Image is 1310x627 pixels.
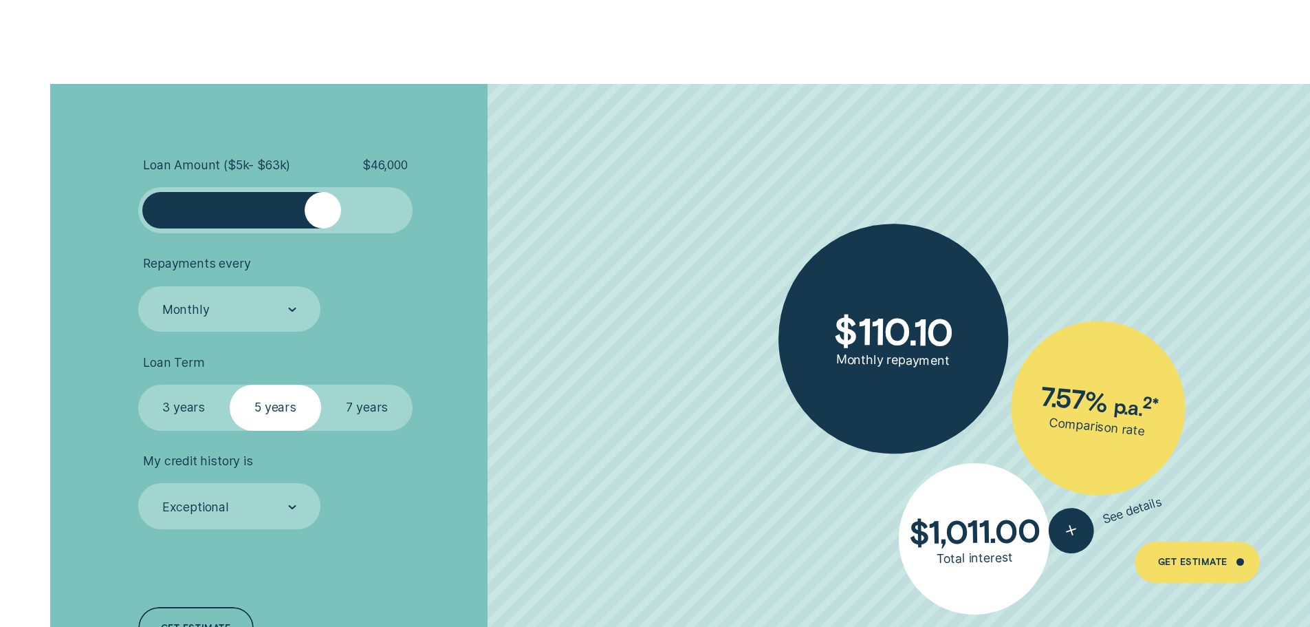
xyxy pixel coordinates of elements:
button: See details [1042,480,1168,560]
div: Monthly [162,302,210,317]
span: $ 46,000 [362,158,408,173]
div: Exceptional [162,500,229,515]
span: See details [1101,494,1164,527]
span: Loan Amount ( $5k - $63k ) [143,158,290,173]
a: Get Estimate [1135,542,1259,583]
span: Loan Term [143,355,204,370]
label: 7 years [321,385,413,431]
span: Repayments every [143,256,250,271]
label: 5 years [230,385,321,431]
span: My credit history is [143,454,252,469]
label: 3 years [138,385,230,431]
